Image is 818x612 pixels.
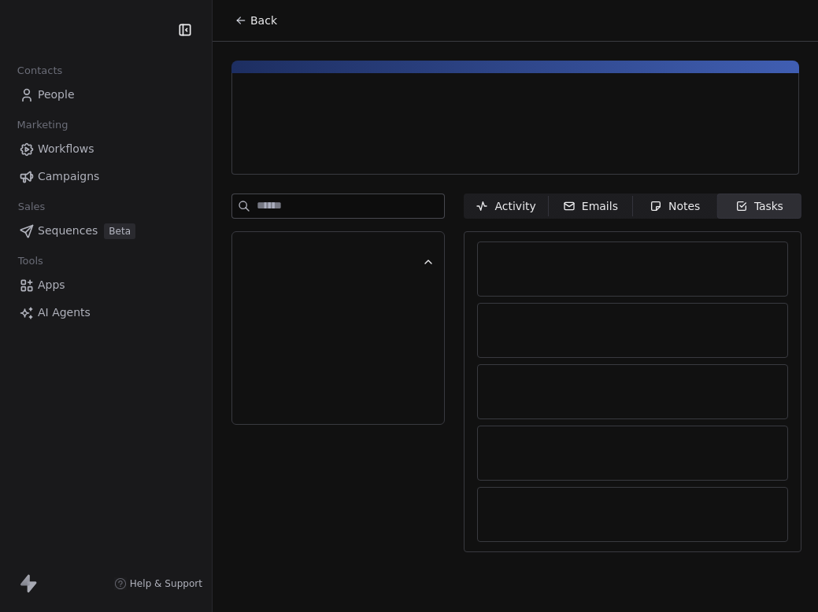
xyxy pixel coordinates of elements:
[38,277,65,293] span: Apps
[225,6,287,35] button: Back
[11,249,50,273] span: Tools
[13,300,199,326] a: AI Agents
[13,136,199,162] a: Workflows
[11,195,52,219] span: Sales
[13,82,199,108] a: People
[13,164,199,190] a: Campaigns
[250,13,277,28] span: Back
[104,223,135,239] span: Beta
[650,198,700,215] div: Notes
[38,87,75,103] span: People
[13,272,199,298] a: Apps
[38,168,99,185] span: Campaigns
[563,198,618,215] div: Emails
[13,218,199,244] a: SequencesBeta
[130,577,202,590] span: Help & Support
[10,59,69,83] span: Contacts
[38,223,98,239] span: Sequences
[38,141,94,157] span: Workflows
[114,577,202,590] a: Help & Support
[476,198,535,215] div: Activity
[38,304,91,321] span: AI Agents
[10,113,75,137] span: Marketing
